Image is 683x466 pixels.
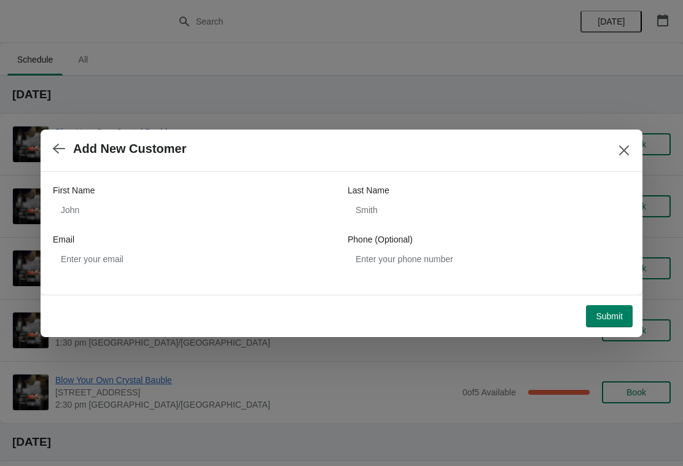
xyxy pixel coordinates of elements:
span: Submit [596,311,623,321]
h2: Add New Customer [73,142,186,156]
input: John [53,199,335,221]
button: Close [613,139,635,161]
input: Smith [348,199,630,221]
label: Phone (Optional) [348,233,413,246]
button: Submit [586,305,633,327]
label: Email [53,233,74,246]
input: Enter your email [53,248,335,270]
label: First Name [53,184,95,196]
input: Enter your phone number [348,248,630,270]
label: Last Name [348,184,389,196]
